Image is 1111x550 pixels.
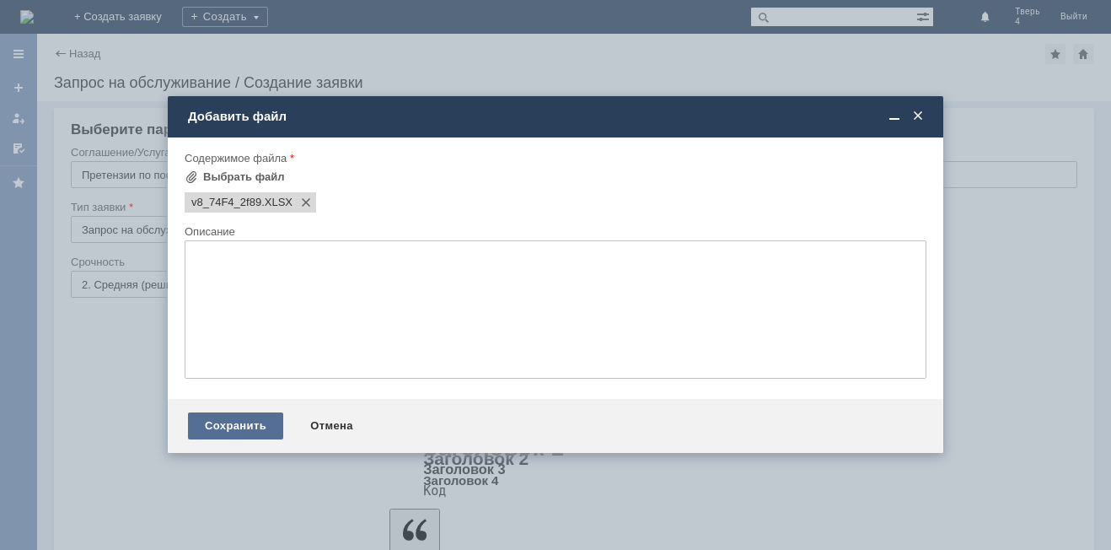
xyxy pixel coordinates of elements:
span: Закрыть [910,109,926,124]
div: Добрый день.По накладной №4045 коробки с товаром не было,а в коробке №4005 был Кондиционер для бе... [7,7,246,101]
span: v8_74F4_2f89.XLSX [191,196,261,209]
span: Свернуть (Ctrl + M) [886,109,903,124]
div: Содержимое файла [185,153,923,164]
span: v8_74F4_2f89.XLSX [261,196,293,209]
div: Выбрать файл [203,170,285,184]
div: Описание [185,226,923,237]
div: ​ Помада губная Party in red тон 17 4,3г Belor Design/5/M [7,101,246,155]
div: Добавить файл [188,109,926,124]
